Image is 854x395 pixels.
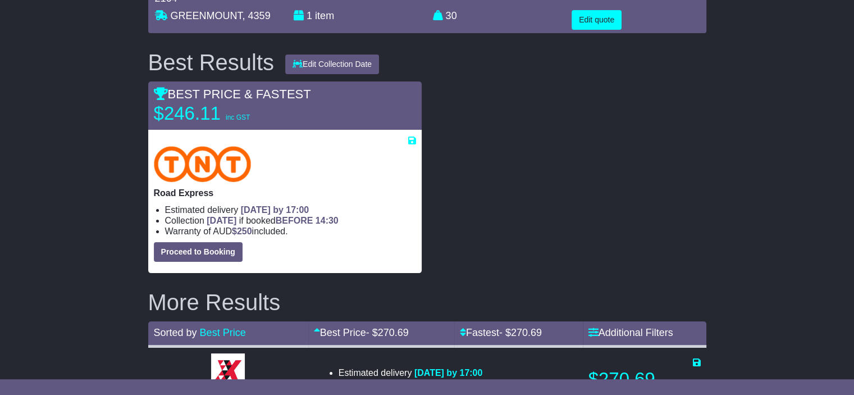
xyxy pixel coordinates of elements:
[165,205,416,215] li: Estimated delivery
[241,205,309,215] span: [DATE] by 17:00
[511,327,542,338] span: 270.69
[211,353,245,387] img: Border Express: Express Parcel Service
[154,102,294,125] p: $246.11
[200,327,246,338] a: Best Price
[226,113,250,121] span: inc GST
[460,327,542,338] a: Fastest- $270.69
[276,216,313,225] span: BEFORE
[339,378,483,389] li: Collection
[446,10,457,21] span: 30
[316,216,339,225] span: 14:30
[207,216,338,225] span: if booked
[165,226,416,237] li: Warranty of AUD included.
[171,10,243,21] span: GREENMOUNT
[572,10,622,30] button: Edit quote
[154,188,416,198] p: Road Express
[154,87,311,101] span: BEST PRICE & FASTEST
[154,242,243,262] button: Proceed to Booking
[588,327,673,338] a: Additional Filters
[165,215,416,226] li: Collection
[588,368,701,391] p: $270.69
[237,226,252,236] span: 250
[243,10,271,21] span: , 4359
[285,55,379,74] button: Edit Collection Date
[148,290,706,315] h2: More Results
[307,10,312,21] span: 1
[154,146,252,182] img: TNT Domestic: Road Express
[314,327,409,338] a: Best Price- $270.69
[232,226,252,236] span: $
[499,327,542,338] span: - $
[207,216,236,225] span: [DATE]
[339,367,483,378] li: Estimated delivery
[143,50,280,75] div: Best Results
[366,327,409,338] span: - $
[414,368,483,378] span: [DATE] by 17:00
[378,327,409,338] span: 270.69
[315,10,334,21] span: item
[154,327,197,338] span: Sorted by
